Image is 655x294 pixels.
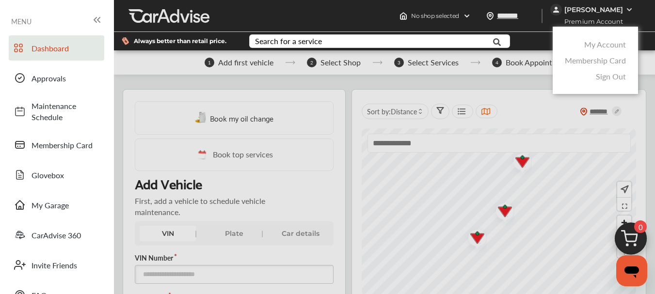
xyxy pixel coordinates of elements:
[32,43,99,54] span: Dashboard
[122,37,129,45] img: dollor_label_vector.a70140d1.svg
[9,252,104,278] a: Invite Friends
[634,220,647,233] span: 0
[9,162,104,187] a: Glovebox
[11,17,32,25] span: MENU
[616,255,647,286] iframe: Botón para iniciar la ventana de mensajería
[32,200,99,211] span: My Garage
[9,35,104,61] a: Dashboard
[32,100,99,123] span: Maintenance Schedule
[32,170,99,181] span: Glovebox
[32,139,99,151] span: Membership Card
[596,71,626,82] a: Sign Out
[9,65,104,91] a: Approvals
[32,260,99,271] span: Invite Friends
[9,132,104,157] a: Membership Card
[32,73,99,84] span: Approvals
[255,37,322,45] div: Search for a service
[9,192,104,217] a: My Garage
[565,55,626,66] a: Membership Card
[9,95,104,127] a: Maintenance Schedule
[134,38,226,44] span: Always better than retail price.
[584,39,626,50] a: My Account
[607,218,654,264] img: cart_icon.3d0951e8.svg
[32,230,99,241] span: CarAdvise 360
[9,222,104,248] a: CarAdvise 360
